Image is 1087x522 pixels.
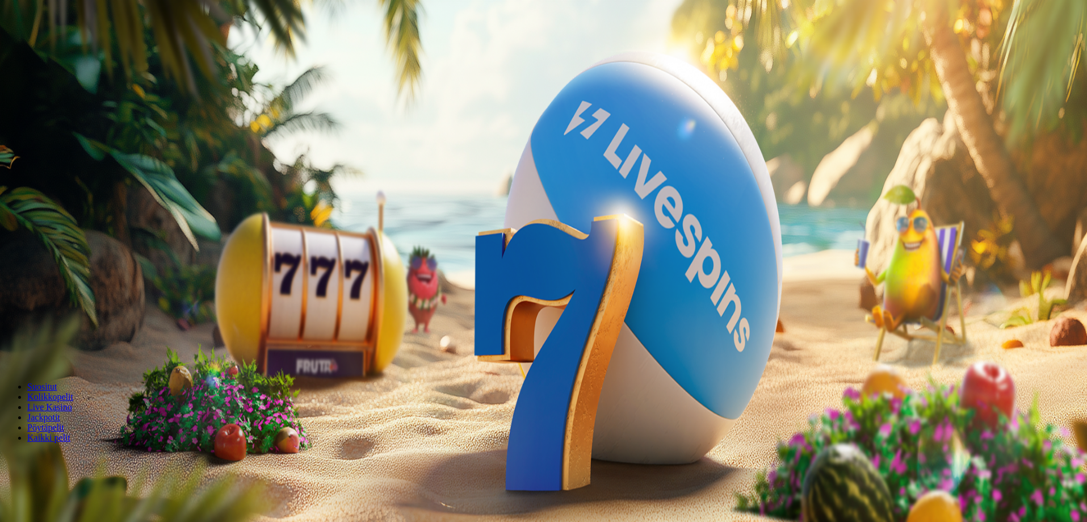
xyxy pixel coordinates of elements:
[27,402,72,412] span: Live Kasino
[27,423,64,432] span: Pöytäpelit
[5,362,1082,443] nav: Lobby
[5,362,1082,464] header: Lobby
[27,392,73,402] span: Kolikkopelit
[27,382,57,391] span: Suositut
[27,433,70,442] span: Kaikki pelit
[27,412,60,422] span: Jackpotit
